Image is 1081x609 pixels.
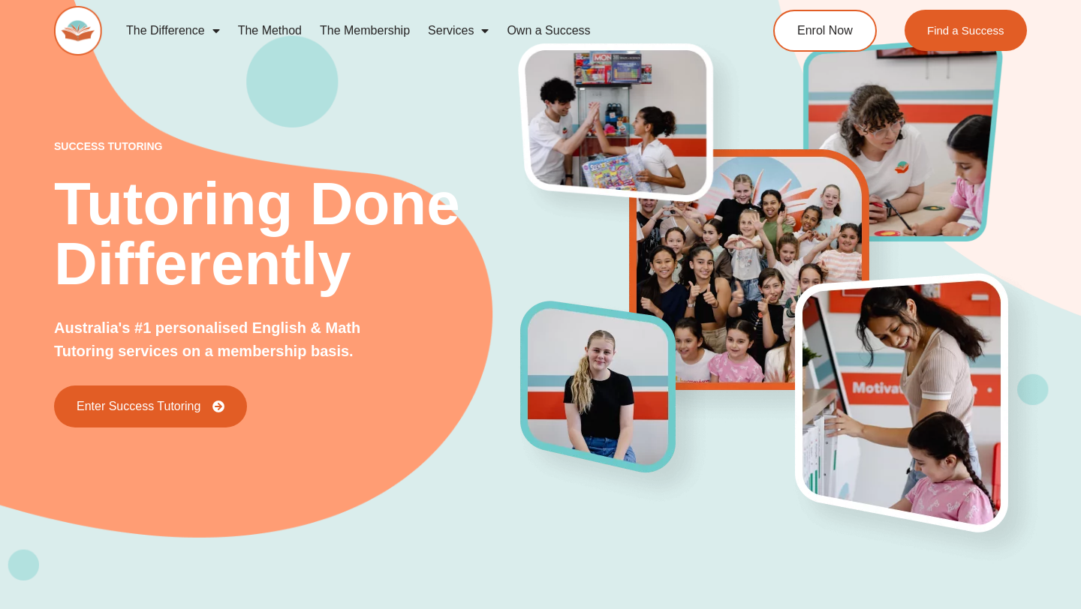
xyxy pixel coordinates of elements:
[229,13,311,48] a: The Method
[773,10,877,52] a: Enrol Now
[54,174,521,294] h2: Tutoring Done Differently
[117,13,229,48] a: The Difference
[54,385,247,427] a: Enter Success Tutoring
[54,141,521,151] p: success tutoring
[905,10,1027,51] a: Find a Success
[54,316,395,363] p: Australia's #1 personalised English & Math Tutoring services on a membership basis.
[498,13,599,48] a: Own a Success
[117,13,718,48] nav: Menu
[797,25,853,37] span: Enrol Now
[927,25,1004,36] span: Find a Success
[77,400,200,412] span: Enter Success Tutoring
[311,13,419,48] a: The Membership
[419,13,498,48] a: Services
